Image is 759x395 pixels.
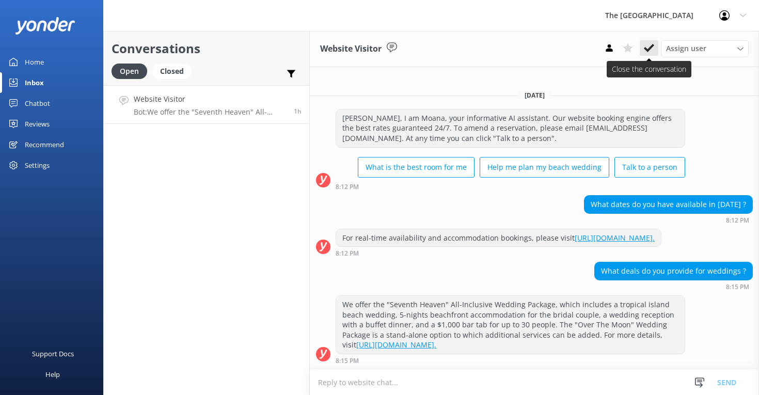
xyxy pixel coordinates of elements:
[336,296,685,354] div: We offer the "Seventh Heaven" All-Inclusive Wedding Package, which includes a tropical island bea...
[336,109,685,147] div: [PERSON_NAME], I am Moana, your informative AI assistant. Our website booking engine offers the b...
[152,64,192,79] div: Closed
[666,43,706,54] span: Assign user
[25,134,64,155] div: Recommend
[25,72,44,93] div: Inbox
[336,229,661,247] div: For real-time availability and accommodation bookings, please visit
[336,183,685,190] div: 02:12am 17-Aug-2025 (UTC -10:00) Pacific/Honolulu
[584,216,753,224] div: 02:12am 17-Aug-2025 (UTC -10:00) Pacific/Honolulu
[134,93,286,105] h4: Website Visitor
[336,184,359,190] strong: 8:12 PM
[32,343,74,364] div: Support Docs
[336,250,359,257] strong: 8:12 PM
[595,262,752,280] div: What deals do you provide for weddings ?
[320,42,382,56] h3: Website Visitor
[112,64,147,79] div: Open
[25,52,44,72] div: Home
[104,85,309,124] a: Website VisitorBot:We offer the "Seventh Heaven" All-Inclusive Wedding Package, which includes a ...
[336,357,685,364] div: 02:15am 17-Aug-2025 (UTC -10:00) Pacific/Honolulu
[152,65,197,76] a: Closed
[45,364,60,385] div: Help
[594,283,753,290] div: 02:15am 17-Aug-2025 (UTC -10:00) Pacific/Honolulu
[358,157,475,178] button: What is the best room for me
[614,157,685,178] button: Talk to a person
[480,157,609,178] button: Help me plan my beach wedding
[336,249,661,257] div: 02:12am 17-Aug-2025 (UTC -10:00) Pacific/Honolulu
[25,155,50,176] div: Settings
[518,91,551,100] span: [DATE]
[25,114,50,134] div: Reviews
[15,17,75,34] img: yonder-white-logo.png
[584,196,752,213] div: What dates do you have available in [DATE] ?
[294,107,302,116] span: 02:15am 17-Aug-2025 (UTC -10:00) Pacific/Honolulu
[575,233,655,243] a: [URL][DOMAIN_NAME].
[356,340,436,350] a: [URL][DOMAIN_NAME].
[25,93,50,114] div: Chatbot
[336,358,359,364] strong: 8:15 PM
[134,107,286,117] p: Bot: We offer the "Seventh Heaven" All-Inclusive Wedding Package, which includes a tropical islan...
[726,284,749,290] strong: 8:15 PM
[726,217,749,224] strong: 8:12 PM
[112,39,302,58] h2: Conversations
[661,40,749,57] div: Assign User
[112,65,152,76] a: Open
